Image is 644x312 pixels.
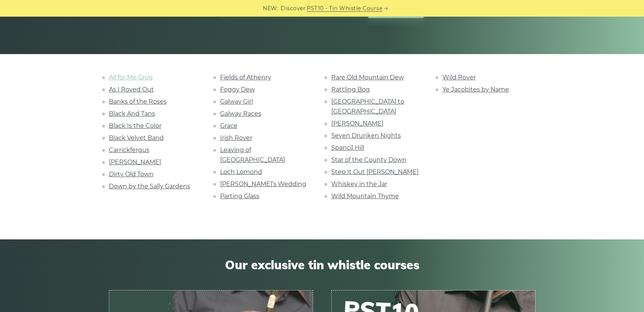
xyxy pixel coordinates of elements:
a: Step It Out [PERSON_NAME] [331,168,419,175]
a: Down by the Sally Gardens [109,183,190,190]
a: Irish Rover [220,134,252,141]
a: Rare Old Mountain Dew [331,74,404,81]
a: [PERSON_NAME]’s Wedding [220,180,306,188]
a: Fields of Athenry [220,74,271,81]
a: [GEOGRAPHIC_DATA] to [GEOGRAPHIC_DATA] [331,98,404,115]
a: Galway Races [220,110,261,117]
a: Spancil Hill [331,144,364,151]
a: All for Me Grog [109,74,153,81]
a: Seven Drunken Nights [331,132,401,139]
a: Black Velvet Band [109,134,164,141]
a: Black And Tans [109,110,155,117]
a: Black Is the Color [109,122,161,129]
a: Ye Jacobites by Name [442,86,509,93]
a: Whiskey in the Jar [331,180,387,188]
a: Leaving of [GEOGRAPHIC_DATA] [220,146,285,163]
a: Star of the County Down [331,156,407,163]
a: [PERSON_NAME] [109,158,161,166]
a: Galway Girl [220,98,253,105]
span: Our exclusive tin whistle courses [109,258,535,272]
a: [PERSON_NAME] [331,120,383,127]
a: PST10 - Tin Whistle Course [307,4,382,13]
a: As I Roved Out [109,86,154,93]
a: Banks of the Roses [109,98,167,105]
span: Discover [281,4,306,13]
a: Loch Lomond [220,168,262,175]
a: Foggy Dew [220,86,255,93]
a: Rattling Bog [331,86,370,93]
a: Parting Glass [220,192,259,200]
a: Wild Rover [442,74,476,81]
a: Carrickfergus [109,146,149,154]
a: Wild Mountain Thyme [331,192,399,200]
a: Grace [220,122,237,129]
span: NEW: [263,4,278,13]
a: Dirty Old Town [109,171,154,178]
